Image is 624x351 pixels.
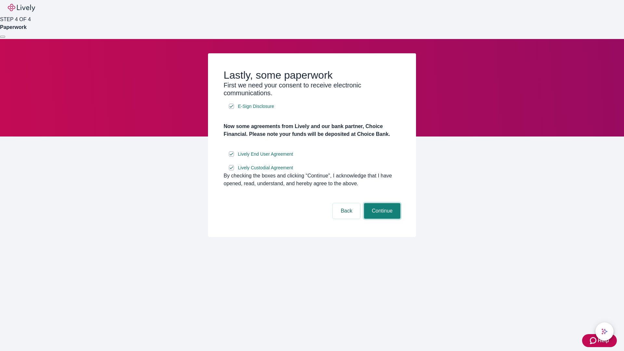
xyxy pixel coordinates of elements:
[238,151,293,158] span: Lively End User Agreement
[590,337,598,344] svg: Zendesk support icon
[595,322,614,341] button: chat
[238,164,293,171] span: Lively Custodial Agreement
[224,172,400,188] div: By checking the boxes and clicking “Continue", I acknowledge that I have opened, read, understand...
[237,102,275,110] a: e-sign disclosure document
[224,81,400,97] h3: First we need your consent to receive electronic communications.
[238,103,274,110] span: E-Sign Disclosure
[582,334,617,347] button: Zendesk support iconHelp
[224,123,400,138] h4: Now some agreements from Lively and our bank partner, Choice Financial. Please note your funds wi...
[237,164,294,172] a: e-sign disclosure document
[598,337,609,344] span: Help
[237,150,294,158] a: e-sign disclosure document
[333,203,360,219] button: Back
[8,4,35,12] img: Lively
[601,328,608,335] svg: Lively AI Assistant
[224,69,400,81] h2: Lastly, some paperwork
[364,203,400,219] button: Continue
